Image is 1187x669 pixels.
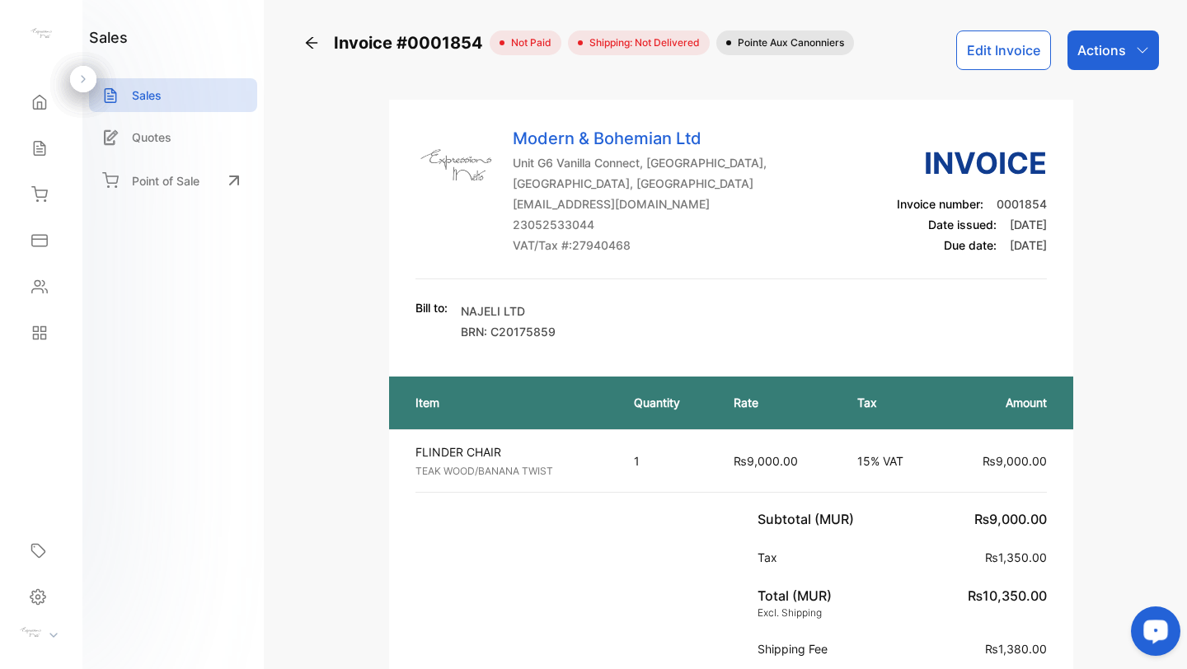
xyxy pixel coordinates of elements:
[583,35,700,50] span: Shipping: Not Delivered
[513,236,767,254] p: VAT/Tax #: 27940468
[731,35,844,50] span: Pointe aux Canonniers
[897,197,983,211] span: Invoice number:
[1077,40,1126,60] p: Actions
[985,642,1047,656] span: ₨1,380.00
[461,302,556,320] p: NAJELI LTD
[415,394,601,411] p: Item
[928,218,997,232] span: Date issued:
[415,443,604,461] p: FLINDER CHAIR
[857,394,925,411] p: Tax
[758,586,832,606] p: Total (MUR)
[985,550,1047,564] span: ₨1,350.00
[415,299,448,316] p: Bill to:
[89,26,128,49] h1: sales
[968,587,1047,604] span: ₨10,350.00
[89,120,257,154] a: Quotes
[132,172,199,189] p: Point of Sale
[1010,238,1047,252] span: [DATE]
[734,454,798,468] span: ₨9,000.00
[974,511,1047,527] span: ₨9,000.00
[634,394,701,411] p: Quantity
[997,197,1047,211] span: 0001854
[897,141,1047,185] h3: Invoice
[513,216,767,233] p: 23052533044
[1010,218,1047,232] span: [DATE]
[857,452,925,470] p: 15% VAT
[958,394,1047,411] p: Amount
[132,129,171,146] p: Quotes
[1118,600,1187,669] iframe: LiveChat chat widget
[944,238,997,252] span: Due date:
[415,126,498,208] img: Company Logo
[513,175,767,192] p: [GEOGRAPHIC_DATA], [GEOGRAPHIC_DATA]
[513,195,767,213] p: [EMAIL_ADDRESS][DOMAIN_NAME]
[983,454,1047,468] span: ₨9,000.00
[415,464,604,479] p: TEAK WOOD/BANANA TWIST
[1067,30,1159,70] button: Actions
[18,620,43,645] img: profile
[334,30,490,55] span: Invoice #0001854
[89,162,257,199] a: Point of Sale
[29,21,54,46] img: logo
[89,78,257,112] a: Sales
[734,394,824,411] p: Rate
[758,509,861,529] p: Subtotal (MUR)
[758,640,834,657] p: Shipping Fee
[956,30,1051,70] button: Edit Invoice
[758,606,832,620] p: Excl. Shipping
[513,126,767,151] p: Modern & Bohemian Ltd
[634,452,701,470] p: 1
[461,325,556,339] span: BRN: C20175859
[132,87,162,104] p: Sales
[513,154,767,171] p: Unit G6 Vanilla Connect, [GEOGRAPHIC_DATA],
[504,35,551,50] span: not paid
[758,549,784,566] p: Tax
